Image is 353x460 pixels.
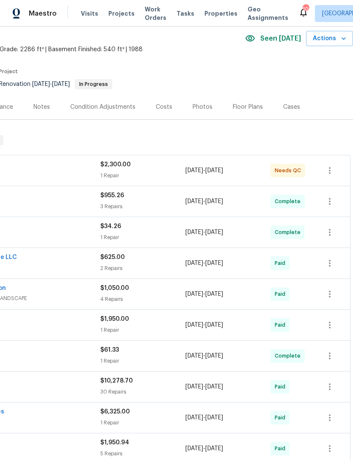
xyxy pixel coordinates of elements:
[185,322,203,328] span: [DATE]
[185,166,223,175] span: -
[275,383,289,391] span: Paid
[176,11,194,17] span: Tasks
[185,228,223,237] span: -
[193,103,212,111] div: Photos
[100,440,129,446] span: $1,950.94
[33,103,50,111] div: Notes
[185,352,223,360] span: -
[156,103,172,111] div: Costs
[205,446,223,452] span: [DATE]
[100,223,121,229] span: $34.26
[100,347,119,353] span: $61.33
[81,9,98,18] span: Visits
[100,171,185,180] div: 1 Repair
[29,9,57,18] span: Maestro
[32,81,70,87] span: -
[100,409,130,415] span: $6,325.00
[204,9,237,18] span: Properties
[303,5,309,14] div: 106
[205,384,223,390] span: [DATE]
[32,81,50,87] span: [DATE]
[283,103,300,111] div: Cases
[100,233,185,242] div: 1 Repair
[100,316,129,322] span: $1,950.00
[306,31,353,47] button: Actions
[275,321,289,329] span: Paid
[275,352,304,360] span: Complete
[185,197,223,206] span: -
[52,81,70,87] span: [DATE]
[70,103,135,111] div: Condition Adjustments
[100,162,131,168] span: $2,300.00
[248,5,288,22] span: Geo Assignments
[100,202,185,211] div: 3 Repairs
[205,291,223,297] span: [DATE]
[100,449,185,458] div: 5 Repairs
[275,228,304,237] span: Complete
[185,168,203,174] span: [DATE]
[205,260,223,266] span: [DATE]
[275,290,289,298] span: Paid
[185,229,203,235] span: [DATE]
[205,168,223,174] span: [DATE]
[185,415,203,421] span: [DATE]
[185,444,223,453] span: -
[100,357,185,365] div: 1 Repair
[185,260,203,266] span: [DATE]
[145,5,166,22] span: Work Orders
[185,413,223,422] span: -
[100,378,133,384] span: $10,278.70
[100,285,129,291] span: $1,050.00
[205,415,223,421] span: [DATE]
[313,33,346,44] span: Actions
[205,229,223,235] span: [DATE]
[185,383,223,391] span: -
[185,259,223,267] span: -
[275,197,304,206] span: Complete
[275,166,304,175] span: Needs QC
[100,419,185,427] div: 1 Repair
[185,321,223,329] span: -
[185,198,203,204] span: [DATE]
[108,9,135,18] span: Projects
[205,198,223,204] span: [DATE]
[260,34,301,43] span: Seen [DATE]
[275,413,289,422] span: Paid
[100,264,185,273] div: 2 Repairs
[233,103,263,111] div: Floor Plans
[100,254,125,260] span: $625.00
[100,295,185,303] div: 4 Repairs
[185,353,203,359] span: [DATE]
[205,322,223,328] span: [DATE]
[185,290,223,298] span: -
[100,193,124,198] span: $955.26
[100,326,185,334] div: 1 Repair
[185,291,203,297] span: [DATE]
[185,384,203,390] span: [DATE]
[185,446,203,452] span: [DATE]
[275,259,289,267] span: Paid
[100,388,185,396] div: 30 Repairs
[275,444,289,453] span: Paid
[205,353,223,359] span: [DATE]
[76,82,111,87] span: In Progress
